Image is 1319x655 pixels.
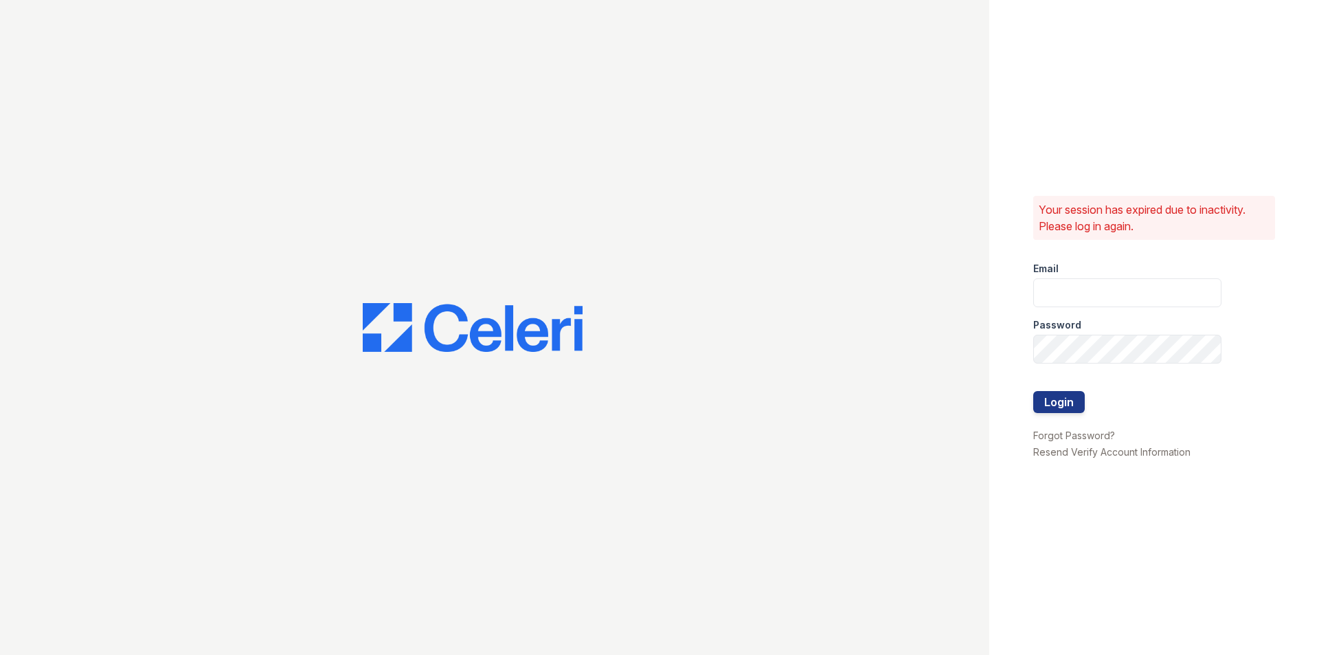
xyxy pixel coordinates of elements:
[1033,391,1085,413] button: Login
[1039,201,1270,234] p: Your session has expired due to inactivity. Please log in again.
[1033,318,1081,332] label: Password
[1033,446,1191,458] a: Resend Verify Account Information
[363,303,583,353] img: CE_Logo_Blue-a8612792a0a2168367f1c8372b55b34899dd931a85d93a1a3d3e32e68fde9ad4.png
[1033,430,1115,441] a: Forgot Password?
[1033,262,1059,276] label: Email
